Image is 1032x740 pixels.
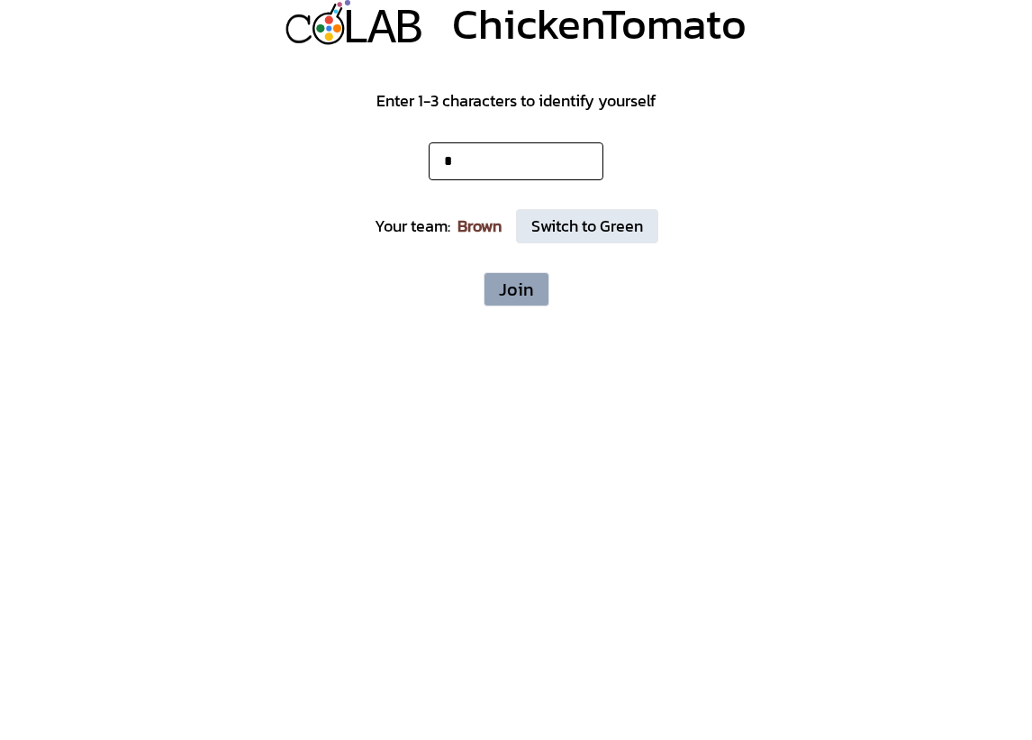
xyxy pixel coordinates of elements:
button: Join [484,272,549,306]
div: ChickenTomato [452,2,747,45]
div: L [341,1,370,59]
div: A [367,1,396,59]
button: Switch to Green [516,209,658,243]
div: Brown [457,214,502,239]
div: B [394,1,423,59]
div: Enter 1-3 characters to identify yourself [376,88,656,114]
div: Your team: [375,214,450,239]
